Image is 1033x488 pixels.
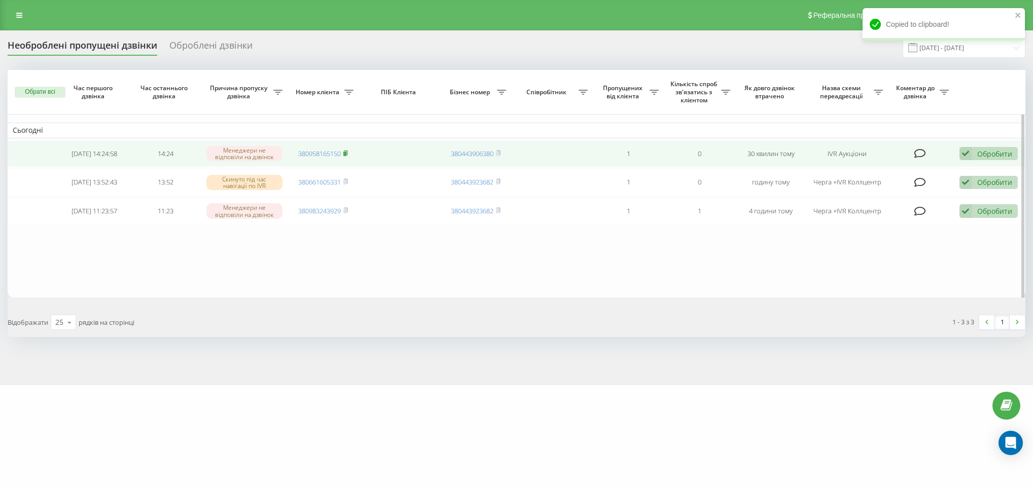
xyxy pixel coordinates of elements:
a: 380661605331 [298,177,341,186]
td: 1 [664,198,735,224]
a: 380443906380 [451,149,493,158]
button: close [1015,11,1022,21]
span: Реферальна програма [813,11,888,19]
td: 0 [664,169,735,196]
td: Черга +IVR Коллцентр [806,198,888,224]
td: 1 [593,198,664,224]
button: Обрати всі [15,87,65,98]
a: 380443923682 [451,206,493,215]
td: Сьогодні [8,123,1025,138]
td: 14:24 [130,140,201,167]
div: 25 [55,317,63,327]
a: 380958165150 [298,149,341,158]
div: Обробити [977,177,1012,187]
span: Назва схеми переадресації [811,84,874,100]
a: 1 [994,315,1010,329]
a: 380983243929 [298,206,341,215]
td: 4 години тому [735,198,806,224]
span: Номер клієнта [293,88,344,96]
td: IVR Аукціони [806,140,888,167]
span: Як довго дзвінок втрачено [743,84,798,100]
div: Open Intercom Messenger [999,431,1023,455]
span: Бізнес номер [445,88,497,96]
span: Пропущених від клієнта [598,84,650,100]
td: [DATE] 14:24:58 [58,140,129,167]
div: Обробити [977,206,1012,216]
td: [DATE] 13:52:43 [58,169,129,196]
td: 0 [664,140,735,167]
div: Copied to clipboard! [863,8,1025,41]
div: Обробити [977,149,1012,159]
div: Необроблені пропущені дзвінки [8,40,157,56]
span: рядків на сторінці [79,318,134,327]
a: 380443923682 [451,177,493,186]
div: Менеджери не відповіли на дзвінок [206,203,282,218]
span: ПІБ Клієнта [367,88,431,96]
span: Відображати [8,318,48,327]
td: [DATE] 11:23:57 [58,198,129,224]
div: Оброблені дзвінки [169,40,253,56]
td: Черга +IVR Коллцентр [806,169,888,196]
td: 11:23 [130,198,201,224]
div: Менеджери не відповіли на дзвінок [206,146,282,161]
td: 1 [593,140,664,167]
td: 13:52 [130,169,201,196]
div: 1 - 3 з 3 [952,317,974,327]
span: Час останнього дзвінка [138,84,193,100]
span: Час першого дзвінка [66,84,121,100]
span: Коментар до дзвінка [893,84,940,100]
td: 1 [593,169,664,196]
div: Скинуто під час навігації по IVR [206,175,282,190]
span: Співробітник [516,88,579,96]
td: годину тому [735,169,806,196]
td: 30 хвилин тому [735,140,806,167]
span: Причина пропуску дзвінка [206,84,273,100]
span: Кількість спроб зв'язатись з клієнтом [669,80,721,104]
